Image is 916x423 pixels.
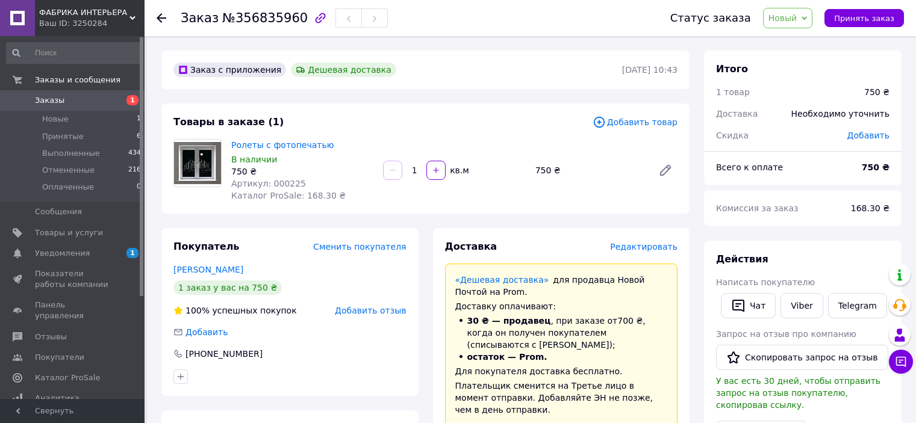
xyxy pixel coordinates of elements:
[35,332,67,342] span: Отзывы
[42,182,94,193] span: Оплаченные
[622,65,678,75] time: [DATE] 10:43
[35,75,120,85] span: Заказы и сообщения
[716,203,799,213] span: Комиссия за заказ
[653,158,678,182] a: Редактировать
[174,142,221,184] img: Ролеты с фотопечатью
[42,114,69,125] span: Новые
[35,352,84,363] span: Покупатели
[185,327,228,337] span: Добавить
[455,275,549,285] a: «Дешевая доставка»
[126,248,139,258] span: 1
[128,165,141,176] span: 216
[467,352,547,362] span: остаток — Prom.
[455,380,668,416] div: Плательщик сменится на Третье лицо в момент отправки. Добавляйте ЭН не позже, чем в день отправки.
[173,63,286,77] div: Заказ с приложения
[716,376,880,410] span: У вас есть 30 дней, чтобы отправить запрос на отзыв покупателю, скопировав ссылку.
[231,140,334,150] a: Ролеты с фотопечатью
[157,12,166,24] div: Вернуться назад
[173,280,282,295] div: 1 заказ у вас на 750 ₴
[291,63,396,77] div: Дешевая доставка
[231,179,306,188] span: Артикул: 000225
[716,63,748,75] span: Итого
[531,162,649,179] div: 750 ₴
[716,329,856,339] span: Запрос на отзыв про компанию
[35,248,90,259] span: Уведомления
[455,274,668,298] div: для продавца Новой Почтой на Prom.
[222,11,308,25] span: №356835960
[173,265,243,274] a: [PERSON_NAME]
[716,162,783,172] span: Всего к оплате
[35,95,64,106] span: Заказы
[35,268,111,290] span: Показатели работы компании
[716,253,768,265] span: Действия
[593,116,678,129] span: Добавить товар
[670,12,751,24] div: Статус заказа
[716,131,749,140] span: Скидка
[716,87,750,97] span: 1 товар
[6,42,142,64] input: Поиск
[824,9,904,27] button: Принять заказ
[851,203,890,213] span: 168.30 ₴
[173,241,239,252] span: Покупатель
[335,306,406,315] span: Добавить отзыв
[716,345,888,370] button: Скопировать запрос на отзыв
[39,18,145,29] div: Ваш ID: 3250284
[173,116,284,128] span: Товары в заказе (1)
[455,365,668,377] div: Для покупателя доставка бесплатно.
[445,241,497,252] span: Доставка
[126,95,139,105] span: 1
[42,165,95,176] span: Отмененные
[185,306,210,315] span: 100%
[784,100,897,127] div: Необходимо уточнить
[716,109,758,119] span: Доставка
[780,293,823,318] a: Viber
[721,293,776,318] button: Чат
[173,304,297,316] div: успешных покупок
[137,114,141,125] span: 1
[610,242,678,252] span: Редактировать
[716,277,815,287] span: Написать покупателю
[35,300,111,321] span: Панель управления
[231,191,346,200] span: Каталог ProSale: 168.30 ₴
[864,86,890,98] div: 750 ₴
[181,11,219,25] span: Заказ
[35,372,100,383] span: Каталог ProSale
[862,162,890,172] b: 750 ₴
[467,316,551,326] span: 30 ₴ — продавец
[847,131,890,140] span: Добавить
[42,131,84,142] span: Принятые
[455,315,668,351] li: , при заказе от 700 ₴ , когда он получен покупателем (списываются с [PERSON_NAME]);
[128,148,141,159] span: 434
[35,227,103,238] span: Товары и услуги
[137,131,141,142] span: 6
[834,14,894,23] span: Принять заказ
[828,293,887,318] a: Telegram
[231,165,373,178] div: 750 ₴
[455,300,668,312] div: Доставку оплачивают:
[35,206,82,217] span: Сообщения
[39,7,129,18] span: ФАБРИКА ИНТЕРЬЕРА
[447,164,470,176] div: кв.м
[768,13,797,23] span: Новый
[184,348,264,360] div: [PHONE_NUMBER]
[231,155,277,164] span: В наличии
[35,393,79,404] span: Аналитика
[889,350,913,374] button: Чат с покупателем
[137,182,141,193] span: 0
[42,148,100,159] span: Выполненные
[313,242,406,252] span: Сменить покупателя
